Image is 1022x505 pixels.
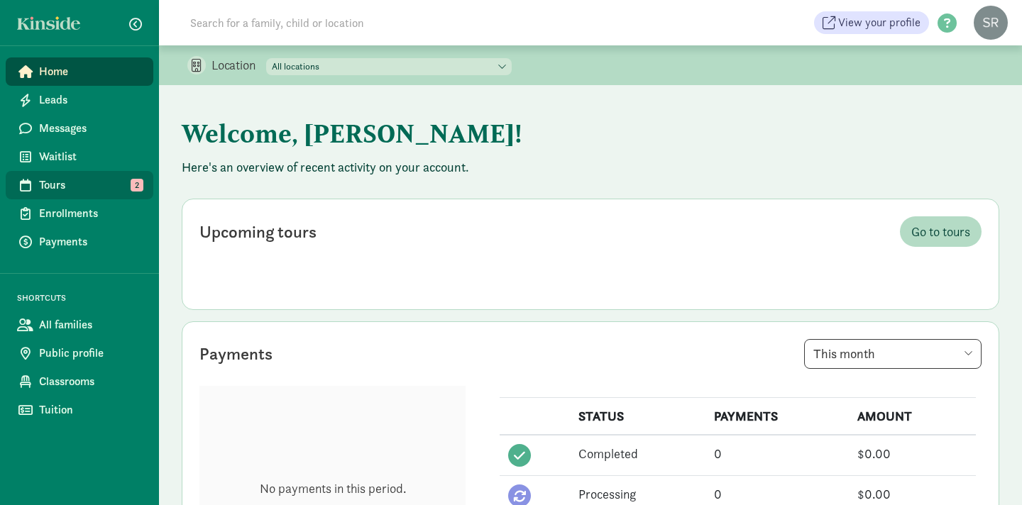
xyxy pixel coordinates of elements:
[951,437,1022,505] iframe: Chat Widget
[182,159,999,176] p: Here's an overview of recent activity on your account.
[911,222,970,241] span: Go to tours
[6,367,153,396] a: Classrooms
[578,444,697,463] div: Completed
[39,373,142,390] span: Classrooms
[6,199,153,228] a: Enrollments
[199,341,273,367] div: Payments
[857,484,967,504] div: $0.00
[131,179,143,192] span: 2
[39,63,142,80] span: Home
[6,396,153,424] a: Tuition
[6,171,153,199] a: Tours 2
[849,398,976,435] th: AMOUNT
[39,91,142,109] span: Leads
[6,86,153,114] a: Leads
[39,148,142,165] span: Waitlist
[6,114,153,143] a: Messages
[857,444,967,463] div: $0.00
[578,484,697,504] div: Processing
[39,205,142,222] span: Enrollments
[900,216,982,247] a: Go to tours
[39,233,142,250] span: Payments
[211,57,266,74] p: Location
[199,219,317,245] div: Upcoming tours
[6,339,153,367] a: Public profile
[39,316,142,333] span: All families
[6,57,153,86] a: Home
[814,11,929,34] a: View your profile
[182,9,580,37] input: Search for a family, child or location
[6,311,153,339] a: All families
[182,108,884,159] h1: Welcome, [PERSON_NAME]!
[39,345,142,362] span: Public profile
[714,484,840,504] div: 0
[838,14,921,31] span: View your profile
[39,177,142,194] span: Tours
[6,228,153,256] a: Payments
[714,444,840,463] div: 0
[228,480,437,497] p: No payments in this period.
[39,120,142,137] span: Messages
[6,143,153,171] a: Waitlist
[39,401,142,418] span: Tuition
[570,398,705,435] th: STATUS
[705,398,849,435] th: PAYMENTS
